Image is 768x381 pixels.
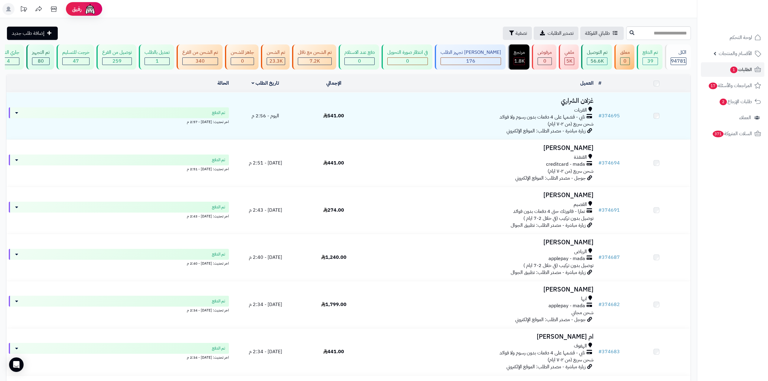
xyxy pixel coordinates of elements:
a: مرتجع 1.8K [507,44,531,70]
a: #374687 [598,254,620,261]
span: [DATE] - 2:51 م [249,159,282,167]
button: تصفية [503,27,532,40]
a: تصدير الطلبات [534,27,578,40]
a: الطلبات1 [701,62,764,77]
div: 23270 [267,58,285,65]
h3: [PERSON_NAME] [370,145,594,151]
div: 0 [388,58,428,65]
div: 39 [643,58,658,65]
div: تم الشحن مع ناقل [298,49,332,56]
span: 371 [713,131,724,137]
div: [PERSON_NAME] تجهيز الطلب [441,49,501,56]
span: 0 [358,57,361,65]
a: الإجمالي [326,80,341,87]
span: تصدير الطلبات [548,30,574,37]
div: جاهز للشحن [231,49,254,56]
span: 5K [566,57,572,65]
span: تم الدفع [212,345,225,351]
span: 1 [156,57,159,65]
span: القريات [574,107,587,114]
span: # [598,159,602,167]
div: تم التوصيل [587,49,607,56]
span: creditcard - mada [546,161,585,168]
span: جوجل - مصدر الطلب: الموقع الإلكتروني [515,174,586,182]
div: اخر تحديث: [DATE] - 2:34 م [9,307,229,313]
div: 80 [32,58,49,65]
span: زيارة مباشرة - مصدر الطلب: الموقع الإلكتروني [506,363,586,370]
div: تم الدفع [643,49,658,56]
span: # [598,254,602,261]
span: شحن سريع (من ٢-٧ ايام) [548,356,594,363]
span: 2 [720,99,727,105]
span: الهفوف [574,343,587,350]
a: في انتظار صورة التحويل 0 [380,44,434,70]
a: [PERSON_NAME] تجهيز الطلب 176 [434,44,507,70]
span: 441.00 [323,348,344,355]
a: تم التجهيز 80 [25,44,55,70]
a: خرجت للتسليم 47 [55,44,95,70]
a: توصيل من الفرع 259 [95,44,138,70]
div: تم الشحن من الفرع [182,49,218,56]
div: 7223 [298,58,331,65]
a: السلات المتروكة371 [701,126,764,141]
span: # [598,348,602,355]
span: 441.00 [323,159,344,167]
span: السلات المتروكة [712,129,752,138]
span: [DATE] - 2:40 م [249,254,282,261]
div: تعديل بالطلب [145,49,170,56]
span: 1,799.00 [321,301,347,308]
div: اخر تحديث: [DATE] - 2:34 م [9,354,229,360]
span: تم الدفع [212,298,225,304]
a: معلق 0 [613,44,636,70]
span: 1,240.00 [321,254,347,261]
a: المراجعات والأسئلة17 [701,78,764,93]
div: 4969 [565,58,574,65]
span: طلبات الإرجاع [719,97,752,106]
span: # [598,301,602,308]
span: تصفية [516,30,527,37]
span: 56.6K [591,57,604,65]
a: دفع عند الاستلام 0 [337,44,380,70]
div: اخر تحديث: [DATE] - 2:43 م [9,213,229,219]
span: تمارا - فاتورتك حتى 4 دفعات بدون فوائد [513,208,585,215]
h3: غزلان الشراري [370,97,594,104]
span: زيارة مباشرة - مصدر الطلب: الموقع الإلكتروني [506,127,586,135]
a: #374695 [598,112,620,119]
h3: [PERSON_NAME] [370,286,594,293]
span: شحن سريع (من ٢-٧ ايام) [548,120,594,128]
span: 80 [38,57,44,65]
span: 340 [196,57,205,65]
a: تعديل بالطلب 1 [138,44,175,70]
span: زيارة مباشرة - مصدر الطلب: تطبيق الجوال [511,269,586,276]
h3: [PERSON_NAME] [370,192,594,199]
span: 0 [406,57,409,65]
a: #374694 [598,159,620,167]
a: تم التوصيل 56.6K [580,44,613,70]
span: الأقسام والمنتجات [719,49,752,58]
span: 39 [647,57,653,65]
div: في انتظار صورة التحويل [387,49,428,56]
span: اليوم - 2:56 م [252,112,279,119]
span: المراجعات والأسئلة [708,81,752,90]
div: 1808 [514,58,525,65]
div: 47 [63,58,89,65]
span: # [598,112,602,119]
a: طلبات الإرجاع2 [701,94,764,109]
h3: ام [PERSON_NAME] [370,333,594,340]
div: معلق [620,49,630,56]
div: 0 [620,58,630,65]
span: applepay - mada [548,302,585,309]
a: تحديثات المنصة [16,3,31,17]
span: 176 [466,57,475,65]
div: اخر تحديث: [DATE] - 2:51 م [9,165,229,172]
span: 47 [73,57,79,65]
span: 1.8K [514,57,525,65]
a: # [598,80,601,87]
span: طلباتي المُوكلة [585,30,610,37]
a: الكل94781 [664,44,692,70]
span: 1 [730,67,737,73]
span: تابي - قسّمها على 4 دفعات بدون رسوم ولا فوائد [500,350,585,357]
div: 176 [441,58,501,65]
span: شحن مجاني [571,309,594,316]
span: القنفذة [574,154,587,161]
